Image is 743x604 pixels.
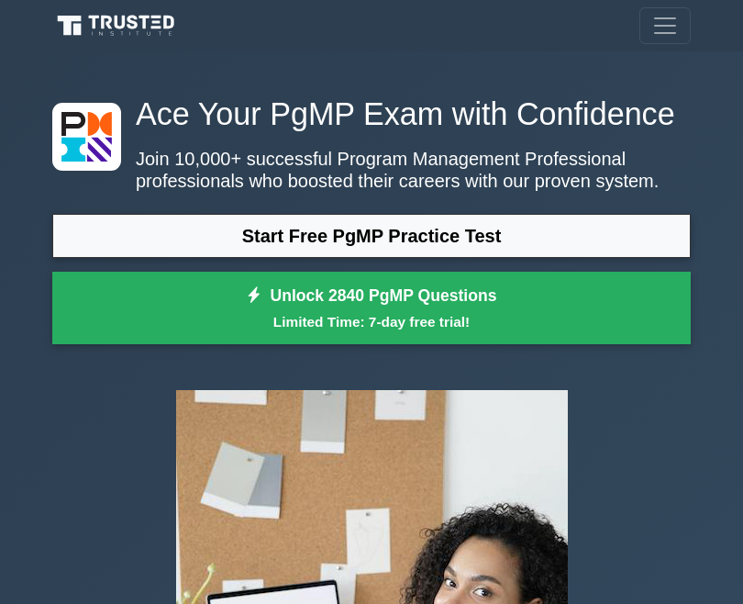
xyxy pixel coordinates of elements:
button: Toggle navigation [639,7,691,44]
h1: Ace Your PgMP Exam with Confidence [52,95,691,133]
small: Limited Time: 7-day free trial! [75,311,668,332]
p: Join 10,000+ successful Program Management Professional professionals who boosted their careers w... [52,148,691,192]
a: Start Free PgMP Practice Test [52,214,691,258]
a: Unlock 2840 PgMP QuestionsLimited Time: 7-day free trial! [52,272,691,345]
